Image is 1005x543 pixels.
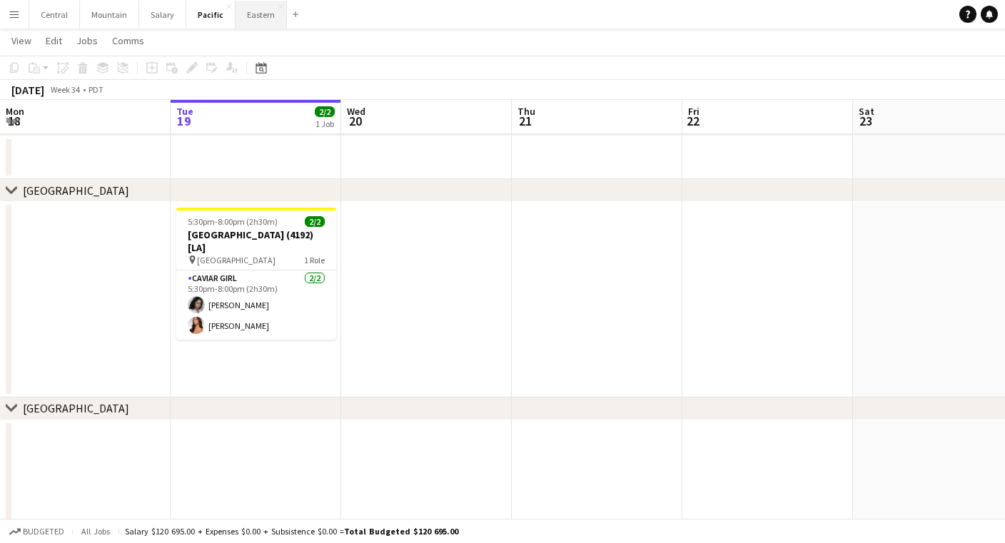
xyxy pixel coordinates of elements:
span: Fri [688,105,700,118]
span: 21 [515,113,535,129]
span: Budgeted [23,527,64,537]
app-card-role: Caviar Girl2/25:30pm-8:00pm (2h30m)[PERSON_NAME][PERSON_NAME] [176,270,336,340]
button: Mountain [80,1,139,29]
h3: [GEOGRAPHIC_DATA] (4192) [LA] [176,228,336,254]
span: 22 [686,113,700,129]
span: Mon [6,105,24,118]
span: View [11,34,31,47]
span: 23 [857,113,874,129]
span: 5:30pm-8:00pm (2h30m) [188,216,278,227]
a: View [6,31,37,50]
span: Total Budgeted $120 695.00 [344,526,458,537]
span: Thu [517,105,535,118]
a: Edit [40,31,68,50]
span: Jobs [76,34,98,47]
span: 2/2 [305,216,325,227]
span: All jobs [79,526,113,537]
a: Comms [106,31,150,50]
span: Sat [859,105,874,118]
span: 18 [4,113,24,129]
app-job-card: 5:30pm-8:00pm (2h30m)2/2[GEOGRAPHIC_DATA] (4192) [LA] [GEOGRAPHIC_DATA]1 RoleCaviar Girl2/25:30pm... [176,208,336,340]
div: PDT [89,84,103,95]
div: 1 Job [315,118,334,129]
button: Salary [139,1,186,29]
span: 20 [345,113,365,129]
button: Pacific [186,1,236,29]
span: Wed [347,105,365,118]
div: Salary $120 695.00 + Expenses $0.00 + Subsistence $0.00 = [125,526,458,537]
span: 19 [174,113,193,129]
span: 2/2 [315,106,335,117]
div: [GEOGRAPHIC_DATA] [23,183,129,198]
button: Eastern [236,1,287,29]
span: [GEOGRAPHIC_DATA] [197,255,276,265]
a: Jobs [71,31,103,50]
span: Tue [176,105,193,118]
span: 1 Role [304,255,325,265]
button: Central [29,1,80,29]
button: Budgeted [7,524,66,539]
span: Comms [112,34,144,47]
div: [GEOGRAPHIC_DATA] [23,401,129,415]
div: [DATE] [11,83,44,97]
span: Edit [46,34,62,47]
span: Week 34 [47,84,83,95]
